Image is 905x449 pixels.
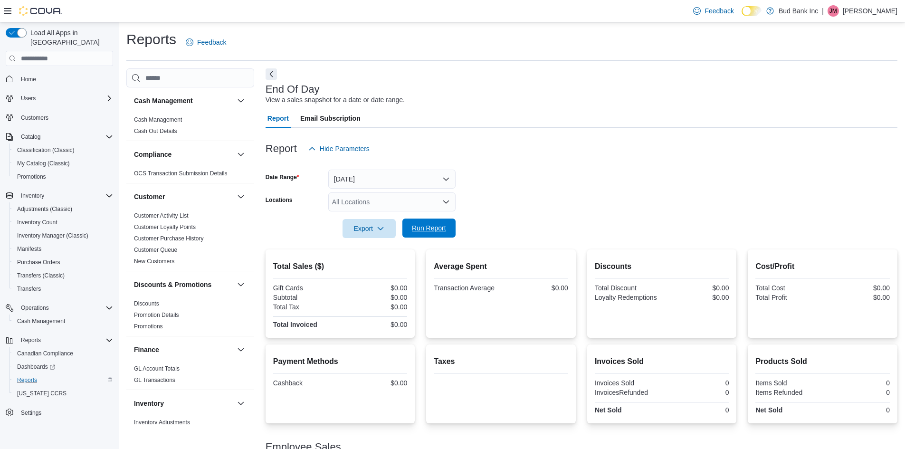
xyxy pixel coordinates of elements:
span: GL Transactions [134,376,175,384]
button: Customer [235,191,247,202]
div: Total Tax [273,303,338,311]
p: | [822,5,824,17]
div: $0.00 [664,294,729,301]
span: Inventory Count [17,219,57,226]
h1: Reports [126,30,176,49]
span: JM [829,5,837,17]
span: Purchase Orders [17,258,60,266]
button: Canadian Compliance [10,347,117,360]
button: Cash Management [235,95,247,106]
div: Jade Marlatt [828,5,839,17]
div: $0.00 [342,321,407,328]
span: Feedback [705,6,734,16]
button: Inventory [2,189,117,202]
div: Loyalty Redemptions [595,294,660,301]
button: Cash Management [134,96,233,105]
button: Inventory Manager (Classic) [10,229,117,242]
a: Cash Management [134,116,182,123]
button: Inventory Count [10,216,117,229]
button: Compliance [134,150,233,159]
a: GL Account Totals [134,365,180,372]
button: Transfers (Classic) [10,269,117,282]
a: Canadian Compliance [13,348,77,359]
span: Customer Loyalty Points [134,223,196,231]
span: Adjustments (Classic) [13,203,113,215]
a: Feedback [182,33,230,52]
button: Users [17,93,39,104]
div: $0.00 [342,303,407,311]
a: Customer Activity List [134,212,189,219]
a: Purchase Orders [13,257,64,268]
h3: Customer [134,192,165,201]
button: Customers [2,111,117,124]
a: GL Transactions [134,377,175,383]
span: Load All Apps in [GEOGRAPHIC_DATA] [27,28,113,47]
span: My Catalog (Classic) [13,158,113,169]
button: Promotions [10,170,117,183]
span: Users [17,93,113,104]
div: View a sales snapshot for a date or date range. [266,95,405,105]
div: $0.00 [342,294,407,301]
a: Reports [13,374,41,386]
a: Manifests [13,243,45,255]
button: Inventory [134,399,233,408]
button: Compliance [235,149,247,160]
span: Cash Management [17,317,65,325]
div: $0.00 [503,284,568,292]
span: Inventory [17,190,113,201]
div: 0 [825,406,890,414]
div: Cashback [273,379,338,387]
span: Settings [21,409,41,417]
span: Promotions [17,173,46,181]
a: OCS Transaction Submission Details [134,170,228,177]
span: Reports [17,334,113,346]
span: New Customers [134,258,174,265]
span: Inventory [21,192,44,200]
h3: Cash Management [134,96,193,105]
div: Cash Management [126,114,254,141]
span: Catalog [21,133,40,141]
h2: Cost/Profit [755,261,890,272]
a: Classification (Classic) [13,144,78,156]
span: Reports [17,376,37,384]
p: Bud Bank Inc [779,5,818,17]
strong: Net Sold [755,406,782,414]
button: Adjustments (Classic) [10,202,117,216]
a: Inventory Adjustments [134,419,190,426]
a: Cash Management [13,315,69,327]
span: My Catalog (Classic) [17,160,70,167]
div: $0.00 [342,379,407,387]
a: Promotions [13,171,50,182]
span: Customer Queue [134,246,177,254]
span: Washington CCRS [13,388,113,399]
div: Finance [126,363,254,390]
div: 0 [825,379,890,387]
a: Customer Queue [134,247,177,253]
span: Inventory Count [13,217,113,228]
button: My Catalog (Classic) [10,157,117,170]
div: $0.00 [342,284,407,292]
h3: Report [266,143,297,154]
span: Transfers (Classic) [17,272,65,279]
button: Cash Management [10,315,117,328]
h2: Discounts [595,261,729,272]
button: Reports [2,334,117,347]
span: Reports [21,336,41,344]
a: Home [17,74,40,85]
span: Promotions [134,323,163,330]
span: Home [21,76,36,83]
button: Reports [17,334,45,346]
div: 0 [664,379,729,387]
button: Finance [235,344,247,355]
h3: Compliance [134,150,171,159]
a: Transfers (Classic) [13,270,68,281]
span: Settings [17,407,113,419]
span: Transfers (Classic) [13,270,113,281]
button: Classification (Classic) [10,143,117,157]
span: [US_STATE] CCRS [17,390,67,397]
a: Feedback [689,1,737,20]
a: Customers [17,112,52,124]
span: Report [267,109,289,128]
